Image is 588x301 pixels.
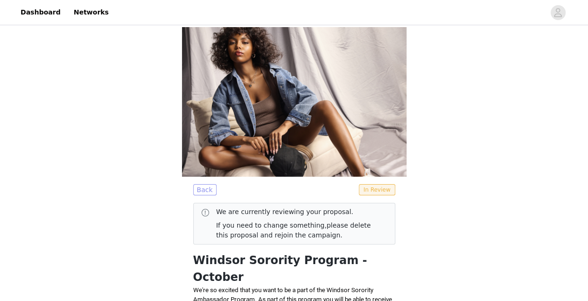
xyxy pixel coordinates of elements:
div: avatar [553,5,562,20]
img: campaign image [182,27,407,177]
a: Networks [68,2,114,23]
span: In Review [359,184,395,195]
p: We are currently reviewing your proposal. [216,207,380,217]
button: Back [193,184,217,195]
p: If you need to change something, [216,221,380,240]
a: Dashboard [15,2,66,23]
h1: Windsor Sorority Program - October [193,252,395,286]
